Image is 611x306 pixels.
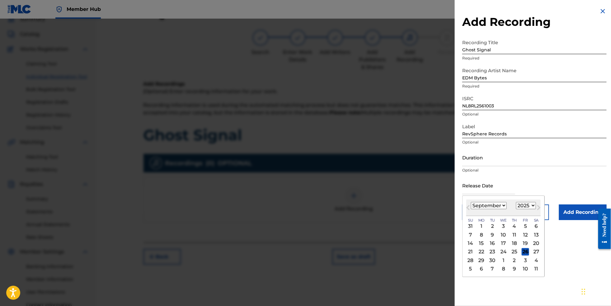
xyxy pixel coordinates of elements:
div: Choose Saturday, September 13th, 2025 [533,231,540,238]
div: Choose Saturday, September 6th, 2025 [533,223,540,230]
span: We [500,218,507,223]
p: Required [462,55,607,61]
div: Choose Tuesday, September 30th, 2025 [489,257,496,264]
div: Choose Monday, September 15th, 2025 [478,240,485,247]
p: Optional [462,139,607,145]
div: Choose Tuesday, September 2nd, 2025 [489,223,496,230]
span: Fr [523,218,528,223]
span: Sa [534,218,539,223]
div: Choose Saturday, October 4th, 2025 [533,257,540,264]
button: Previous Month [463,204,473,214]
div: Choose Sunday, September 14th, 2025 [467,240,474,247]
div: Choose Wednesday, September 10th, 2025 [500,231,507,238]
div: Choose Wednesday, September 24th, 2025 [500,248,507,256]
div: Choose Sunday, September 28th, 2025 [467,257,474,264]
div: Choose Saturday, October 11th, 2025 [533,265,540,273]
div: Choose Monday, October 6th, 2025 [478,265,485,273]
div: Choose Tuesday, September 16th, 2025 [489,240,496,247]
div: Choose Sunday, August 31st, 2025 [467,223,474,230]
div: Choose Friday, September 26th, 2025 [522,248,529,256]
p: Required [462,83,607,89]
div: Choose Friday, October 3rd, 2025 [522,257,529,264]
iframe: Resource Center [594,203,611,255]
div: Choose Wednesday, October 1st, 2025 [500,257,507,264]
h2: Add Recording [462,15,607,29]
div: Choose Thursday, September 11th, 2025 [511,231,518,238]
div: Choose Tuesday, September 23rd, 2025 [489,248,496,256]
div: Choose Saturday, September 20th, 2025 [533,240,540,247]
div: Choose Thursday, October 2nd, 2025 [511,257,518,264]
div: Drag [582,282,585,301]
img: MLC Logo [7,5,31,14]
div: Choose Friday, September 12th, 2025 [522,231,529,238]
div: Choose Monday, September 8th, 2025 [478,231,485,238]
img: Top Rightsholder [55,6,63,13]
button: Next Month [534,204,544,214]
div: Choose Thursday, October 9th, 2025 [511,265,518,273]
p: Optional [462,111,607,117]
div: Choose Wednesday, September 3rd, 2025 [500,223,507,230]
span: Mo [478,218,485,223]
div: Choose Sunday, September 7th, 2025 [467,231,474,238]
div: Choose Saturday, September 27th, 2025 [533,248,540,256]
div: Choose Sunday, September 21st, 2025 [467,248,474,256]
div: Choose Sunday, October 5th, 2025 [467,265,474,273]
span: Member Hub [67,6,101,13]
span: Su [468,218,473,223]
div: Choose Date [462,195,545,277]
div: Choose Tuesday, October 7th, 2025 [489,265,496,273]
div: Choose Tuesday, September 9th, 2025 [489,231,496,238]
div: Month September, 2025 [466,222,541,273]
span: Tu [490,218,495,223]
div: Choose Thursday, September 4th, 2025 [511,223,518,230]
div: Choose Wednesday, October 8th, 2025 [500,265,507,273]
div: Choose Friday, September 19th, 2025 [522,240,529,247]
div: Choose Monday, September 22nd, 2025 [478,248,485,256]
div: Choose Wednesday, September 17th, 2025 [500,240,507,247]
div: Choose Thursday, September 18th, 2025 [511,240,518,247]
div: Choose Monday, September 1st, 2025 [478,223,485,230]
div: Choose Monday, September 29th, 2025 [478,257,485,264]
span: Th [512,218,517,223]
div: Choose Friday, October 10th, 2025 [522,265,529,273]
iframe: Chat Widget [580,276,611,306]
div: Choose Thursday, September 25th, 2025 [511,248,518,256]
p: Optional [462,167,607,173]
div: Choose Friday, September 5th, 2025 [522,223,529,230]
